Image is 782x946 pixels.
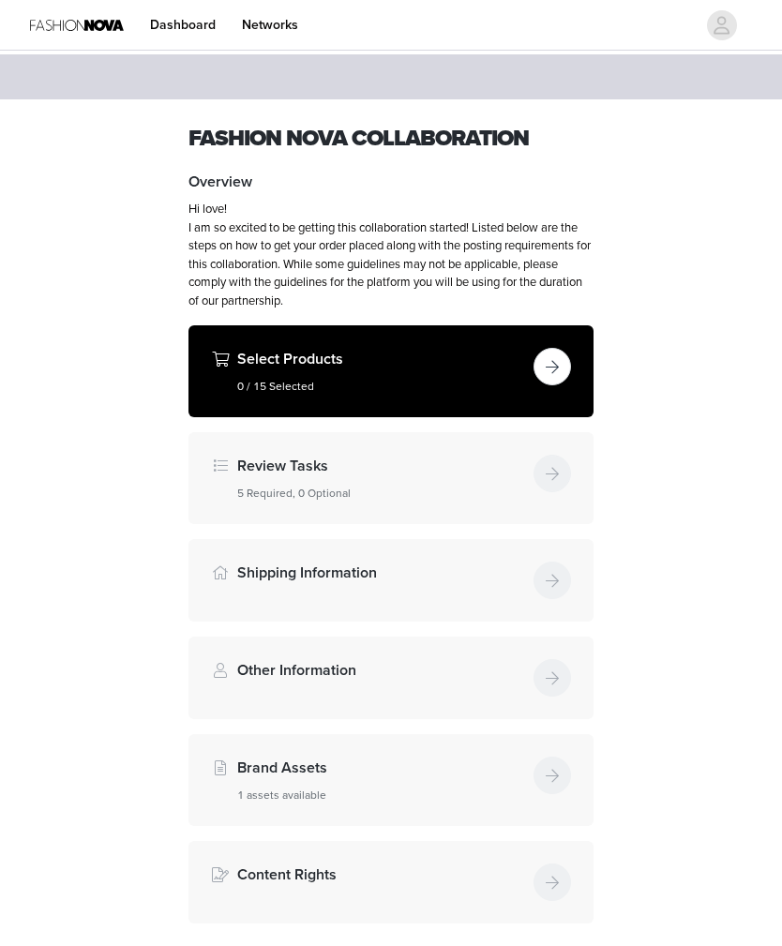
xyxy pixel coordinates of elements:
div: Brand Assets [188,734,594,826]
a: Dashboard [139,4,227,46]
h4: Other Information [237,659,526,682]
h4: Brand Assets [237,757,526,779]
h1: Fashion Nova Collaboration [188,122,594,156]
div: Select Products [188,325,594,417]
h5: 5 Required, 0 Optional [237,485,526,502]
div: Other Information [188,637,594,719]
div: Content Rights [188,841,594,923]
div: Shipping Information [188,539,594,622]
h4: Review Tasks [237,455,526,477]
h4: Shipping Information [237,562,526,584]
p: I am so excited to be getting this collaboration started! Listed below are the steps on how to ge... [188,219,594,311]
h4: Select Products [237,348,526,370]
img: Fashion Nova Logo [30,4,124,46]
h5: 0 / 15 Selected [237,378,526,395]
p: Hi love! [188,201,594,219]
div: avatar [713,10,730,40]
div: Review Tasks [188,432,594,524]
h5: 1 assets available [237,787,526,803]
h4: Overview [188,171,594,193]
a: Networks [231,4,309,46]
h4: Content Rights [237,863,526,886]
